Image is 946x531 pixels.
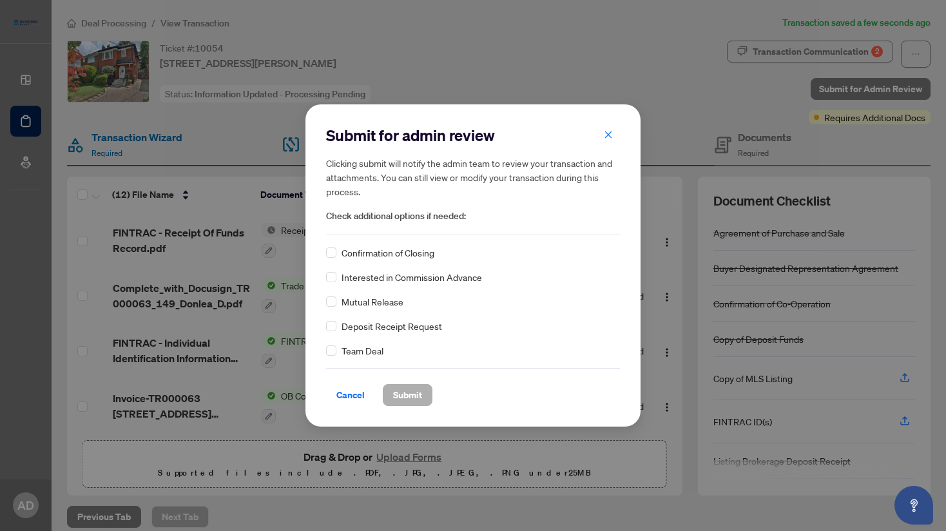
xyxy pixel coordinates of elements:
[393,385,422,405] span: Submit
[326,384,375,406] button: Cancel
[326,156,620,198] h5: Clicking submit will notify the admin team to review your transaction and attachments. You can st...
[383,384,432,406] button: Submit
[326,209,620,224] span: Check additional options if needed:
[342,270,482,284] span: Interested in Commission Advance
[604,130,613,139] span: close
[894,486,933,525] button: Open asap
[336,385,365,405] span: Cancel
[326,125,620,146] h2: Submit for admin review
[342,319,442,333] span: Deposit Receipt Request
[342,343,383,358] span: Team Deal
[342,246,434,260] span: Confirmation of Closing
[342,294,403,309] span: Mutual Release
